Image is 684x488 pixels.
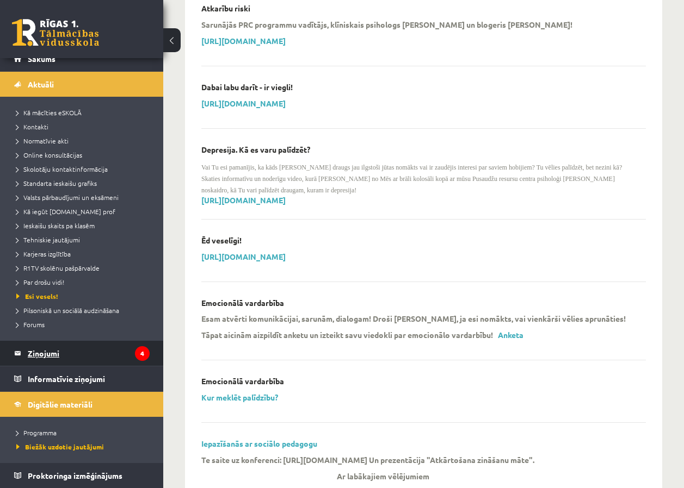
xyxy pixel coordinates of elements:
span: Pilsoniskā un sociālā audzināšana [16,306,119,315]
a: Kā mācīties eSKOLĀ [16,108,152,117]
a: [URL][DOMAIN_NAME] [201,98,286,108]
a: [URL][DOMAIN_NAME] [201,195,286,205]
p: Depresija. Kā es varu palīdzēt? [201,145,310,154]
b: Esam atvērti komunikācijai, sarunām, dialogam! Droši [PERSON_NAME], ja esi nomākts, vai vienkārši... [201,314,626,323]
p: Un prezentācija "Atkārtošana zināšanu māte". [369,455,534,465]
legend: Ziņojumi [28,341,150,366]
a: Esi vesels! [16,291,152,301]
p: Atkarību riski [201,4,250,13]
span: Kontakti [16,122,48,131]
a: Sākums [14,46,150,71]
span: Skolotāju kontaktinformācija [16,165,108,173]
p: Dabai labu darīt - ir viegli! [201,83,293,92]
span: Karjeras izglītība [16,249,71,258]
a: Skolotāju kontaktinformācija [16,164,152,174]
a: Digitālie materiāli [14,392,150,417]
a: R1TV skolēnu pašpārvalde [16,263,152,273]
a: Iepazīšanās ar sociālo pedagogu [201,439,317,448]
span: Esi vesels! [16,292,58,301]
a: Par drošu vidi! [16,277,152,287]
span: Normatīvie akti [16,136,69,145]
a: Pilsoniskā un sociālā audzināšana [16,305,152,315]
span: Valsts pārbaudījumi un eksāmeni [16,193,119,202]
span: Ieskaišu skaits pa klasēm [16,221,95,230]
a: Valsts pārbaudījumi un eksāmeni [16,192,152,202]
span: Vai Tu esi pamanījis, ka kāds [PERSON_NAME] draugs jau ilgstoši jūtas nomākts vai ir zaudējis int... [201,164,622,194]
a: Karjeras izglītība [16,249,152,259]
a: Online konsultācijas [16,150,152,160]
p: Emocionālā vardarbība [201,298,284,308]
a: Ieskaišu skaits pa klasēm [16,221,152,230]
p: Ēd veselīgi! [201,236,242,245]
p: Emocionālā vardarbība [201,377,284,386]
a: Rīgas 1. Tālmācības vidusskola [12,19,99,46]
a: Kur meklēt palīdzību? [201,392,278,402]
a: Informatīvie ziņojumi [14,366,150,391]
span: Programma [16,428,57,437]
a: Normatīvie akti [16,136,152,146]
a: Kontakti [16,122,152,132]
a: Kā iegūt [DOMAIN_NAME] prof [16,207,152,216]
a: Anketa [498,330,523,340]
a: Programma [16,428,152,437]
a: Standarta ieskaišu grafiks [16,178,152,188]
i: 4 [135,346,150,361]
span: Proktoringa izmēģinājums [28,471,122,480]
span: Sākums [28,54,56,64]
span: Standarta ieskaišu grafiks [16,179,97,187]
span: Tehniskie jautājumi [16,235,80,244]
legend: Informatīvie ziņojumi [28,366,150,391]
a: Forums [16,320,152,329]
a: Biežāk uzdotie jautājumi [16,442,152,452]
a: [URL][DOMAIN_NAME] [201,36,286,46]
p: Te saite uz konferenci: [URL][DOMAIN_NAME] [201,455,367,465]
span: Kā mācīties eSKOLĀ [16,108,82,117]
span: Kā iegūt [DOMAIN_NAME] prof [16,207,115,216]
b: Tāpat aicinām aizpildīt anketu un izteikt savu viedokli par emocionālo vardarbību! [201,330,493,340]
span: Par drošu vidi! [16,278,64,286]
span: Biežāk uzdotie jautājumi [16,442,104,451]
a: Proktoringa izmēģinājums [14,463,150,488]
a: Ziņojumi4 [14,341,150,366]
span: Forums [16,320,45,329]
a: [URL][DOMAIN_NAME] [201,252,286,261]
a: Aktuāli [14,72,150,97]
span: Digitālie materiāli [28,399,93,409]
span: Aktuāli [28,79,54,89]
span: R1TV skolēnu pašpārvalde [16,264,100,272]
a: Tehniskie jautājumi [16,235,152,245]
p: Sarunājās PRC programmu vadītājs, klīniskais psihologs [PERSON_NAME] un blogeris [PERSON_NAME]! [201,20,572,29]
span: Online konsultācijas [16,151,82,159]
